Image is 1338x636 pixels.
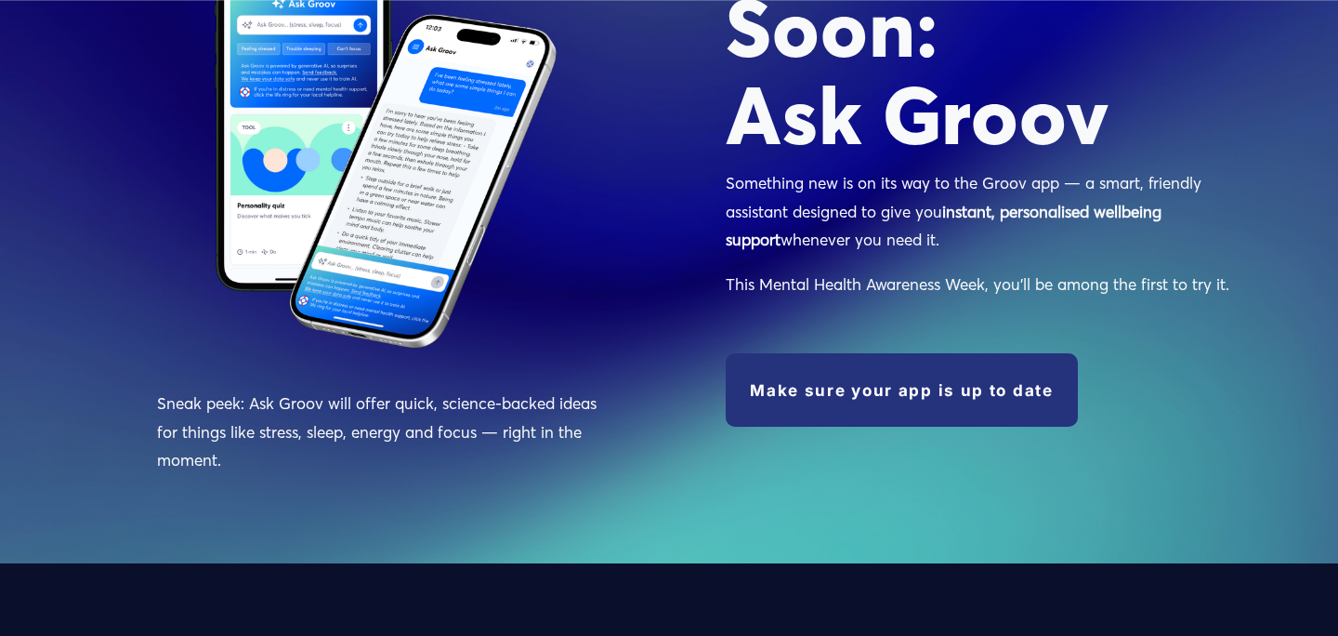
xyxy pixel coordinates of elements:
[726,271,1233,299] p: This Mental Health Awareness Week, you’ll be among the first to try it.
[726,353,1078,428] a: Make sure your app is up to date
[726,202,1166,250] strong: instant, personalised wellbeing support
[157,390,612,475] p: Sneak peek: Ask Groov will offer quick, science‑backed ideas for things like stress, sleep, energ...
[726,169,1233,255] p: Something new is on its way to the Groov app — a smart, friendly assistant designed to give you w...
